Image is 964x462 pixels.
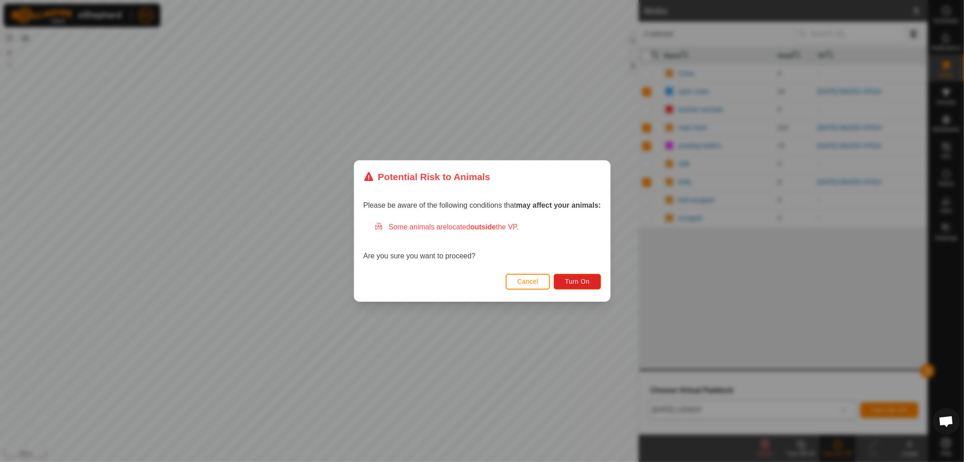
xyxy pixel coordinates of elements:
[565,278,589,285] span: Turn On
[470,223,496,231] strong: outside
[363,222,601,262] div: Are you sure you want to proceed?
[363,201,601,209] span: Please be aware of the following conditions that
[505,274,550,290] button: Cancel
[554,274,601,290] button: Turn On
[447,223,519,231] span: located the VP.
[516,201,601,209] strong: may affect your animals:
[933,408,960,435] div: Open chat
[517,278,538,285] span: Cancel
[374,222,601,233] div: Some animals are
[363,170,490,184] div: Potential Risk to Animals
